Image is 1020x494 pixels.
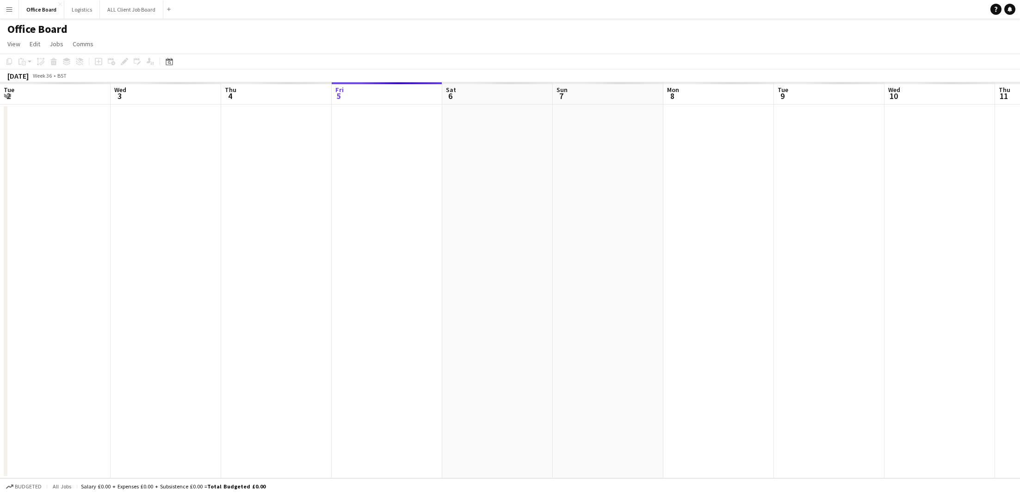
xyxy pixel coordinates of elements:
[64,0,100,19] button: Logistics
[997,91,1010,101] span: 11
[113,91,126,101] span: 3
[19,0,64,19] button: Office Board
[7,71,29,80] div: [DATE]
[556,86,568,94] span: Sun
[446,86,456,94] span: Sat
[49,40,63,48] span: Jobs
[445,91,456,101] span: 6
[225,86,236,94] span: Thu
[887,91,900,101] span: 10
[7,22,68,36] h1: Office Board
[26,38,44,50] a: Edit
[888,86,900,94] span: Wed
[778,86,788,94] span: Tue
[666,91,679,101] span: 8
[223,91,236,101] span: 4
[4,86,14,94] span: Tue
[999,86,1010,94] span: Thu
[81,483,266,490] div: Salary £0.00 + Expenses £0.00 + Subsistence £0.00 =
[4,38,24,50] a: View
[7,40,20,48] span: View
[5,482,43,492] button: Budgeted
[555,91,568,101] span: 7
[46,38,67,50] a: Jobs
[114,86,126,94] span: Wed
[69,38,97,50] a: Comms
[57,72,67,79] div: BST
[207,483,266,490] span: Total Budgeted £0.00
[73,40,93,48] span: Comms
[30,40,40,48] span: Edit
[334,91,344,101] span: 5
[15,483,42,490] span: Budgeted
[335,86,344,94] span: Fri
[100,0,163,19] button: ALL Client Job Board
[776,91,788,101] span: 9
[667,86,679,94] span: Mon
[2,91,14,101] span: 2
[51,483,73,490] span: All jobs
[31,72,54,79] span: Week 36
